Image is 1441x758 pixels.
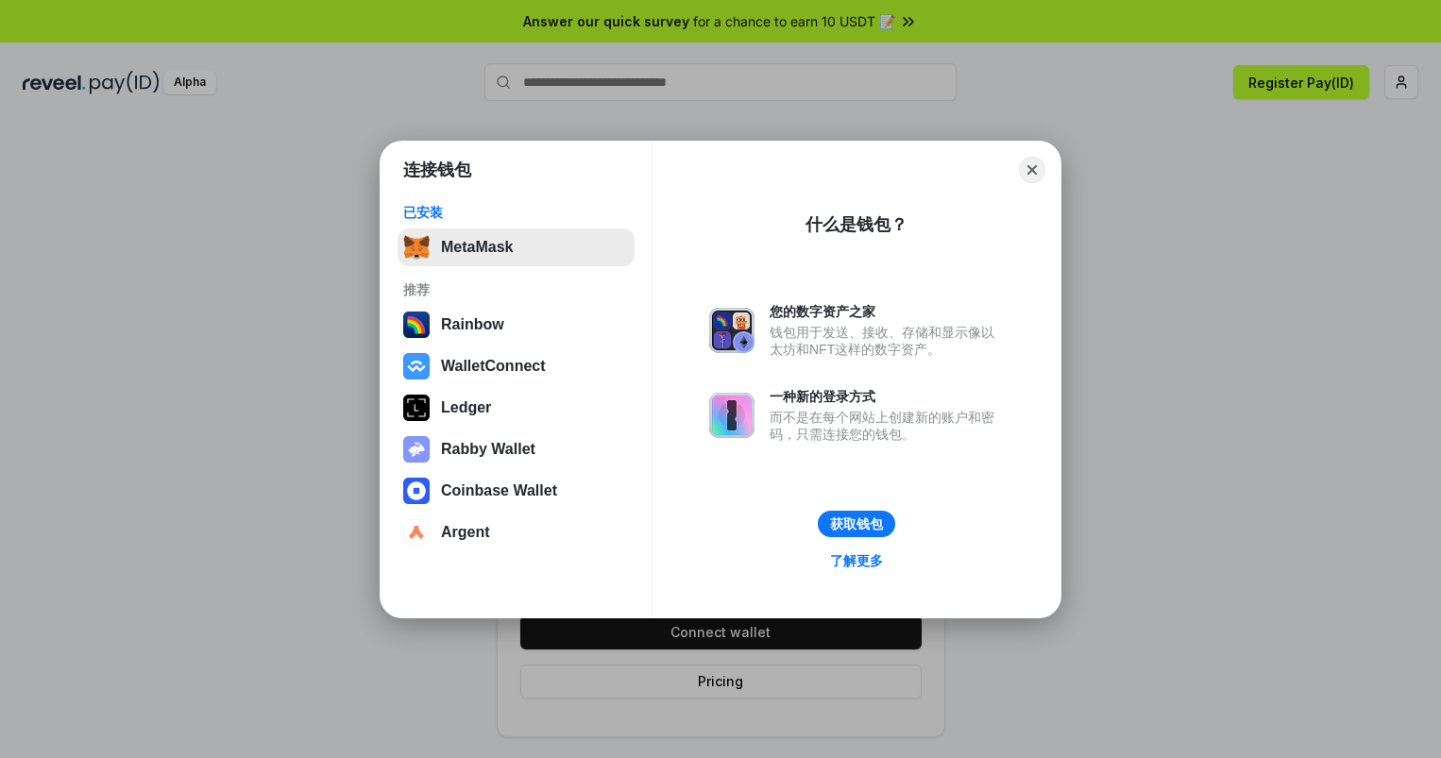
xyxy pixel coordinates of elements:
img: svg+xml,%3Csvg%20xmlns%3D%22http%3A%2F%2Fwww.w3.org%2F2000%2Fsvg%22%20width%3D%2228%22%20height%3... [403,395,430,421]
div: 一种新的登录方式 [770,388,1004,405]
button: Coinbase Wallet [398,472,635,510]
button: Ledger [398,389,635,427]
button: Argent [398,514,635,551]
img: svg+xml,%3Csvg%20xmlns%3D%22http%3A%2F%2Fwww.w3.org%2F2000%2Fsvg%22%20fill%3D%22none%22%20viewBox... [403,436,430,463]
img: svg+xml,%3Csvg%20fill%3D%22none%22%20height%3D%2233%22%20viewBox%3D%220%200%2035%2033%22%20width%... [403,234,430,261]
img: svg+xml,%3Csvg%20xmlns%3D%22http%3A%2F%2Fwww.w3.org%2F2000%2Fsvg%22%20fill%3D%22none%22%20viewBox... [709,393,754,438]
img: svg+xml,%3Csvg%20width%3D%2228%22%20height%3D%2228%22%20viewBox%3D%220%200%2028%2028%22%20fill%3D... [403,519,430,546]
div: WalletConnect [441,358,546,375]
div: Rainbow [441,316,504,333]
div: 钱包用于发送、接收、存储和显示像以太坊和NFT这样的数字资产。 [770,324,1004,358]
h1: 连接钱包 [403,159,471,181]
div: 而不是在每个网站上创建新的账户和密码，只需连接您的钱包。 [770,409,1004,443]
button: 获取钱包 [818,511,895,537]
button: Close [1019,157,1045,183]
div: 获取钱包 [830,515,883,532]
a: 了解更多 [819,548,894,573]
div: 了解更多 [830,552,883,569]
button: WalletConnect [398,347,635,385]
img: svg+xml,%3Csvg%20xmlns%3D%22http%3A%2F%2Fwww.w3.org%2F2000%2Fsvg%22%20fill%3D%22none%22%20viewBox... [709,308,754,353]
div: 您的数字资产之家 [770,303,1004,320]
div: Rabby Wallet [441,441,535,458]
div: 已安装 [403,204,629,221]
div: Argent [441,524,490,541]
img: svg+xml,%3Csvg%20width%3D%22120%22%20height%3D%22120%22%20viewBox%3D%220%200%20120%20120%22%20fil... [403,312,430,338]
div: Ledger [441,399,491,416]
div: Coinbase Wallet [441,482,557,499]
div: 什么是钱包？ [805,213,907,236]
div: MetaMask [441,239,513,256]
button: Rabby Wallet [398,430,635,468]
img: svg+xml,%3Csvg%20width%3D%2228%22%20height%3D%2228%22%20viewBox%3D%220%200%2028%2028%22%20fill%3D... [403,353,430,379]
div: 推荐 [403,281,629,298]
img: svg+xml,%3Csvg%20width%3D%2228%22%20height%3D%2228%22%20viewBox%3D%220%200%2028%2028%22%20fill%3D... [403,478,430,504]
button: Rainbow [398,306,635,344]
button: MetaMask [398,228,635,266]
